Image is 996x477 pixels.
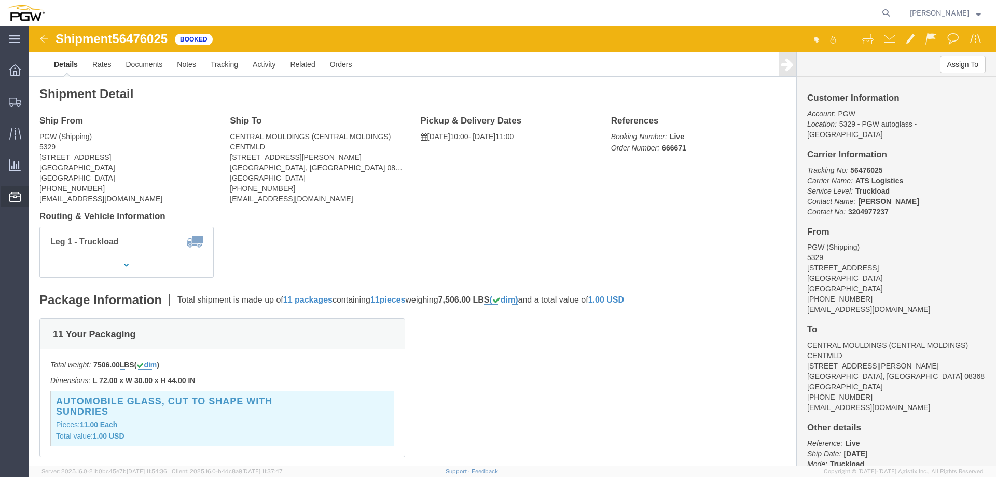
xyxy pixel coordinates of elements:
[7,5,45,21] img: logo
[127,468,167,474] span: [DATE] 11:54:36
[446,468,472,474] a: Support
[242,468,283,474] span: [DATE] 11:37:47
[824,467,984,476] span: Copyright © [DATE]-[DATE] Agistix Inc., All Rights Reserved
[172,468,283,474] span: Client: 2025.16.0-b4dc8a9
[472,468,498,474] a: Feedback
[910,7,969,19] span: Phillip Thornton
[41,468,167,474] span: Server: 2025.16.0-21b0bc45e7b
[29,26,996,466] iframe: FS Legacy Container
[909,7,981,19] button: [PERSON_NAME]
